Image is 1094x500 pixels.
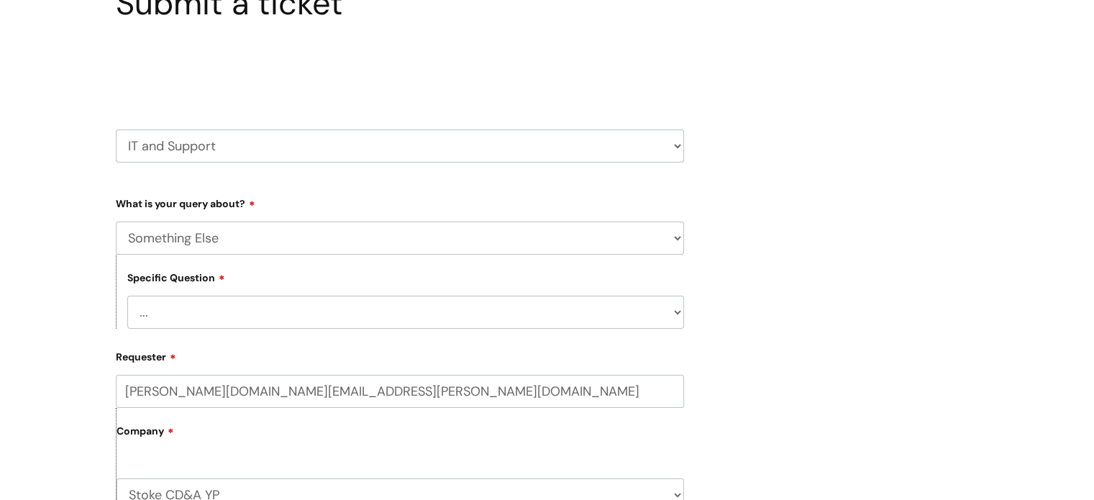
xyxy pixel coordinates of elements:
label: Company [117,420,684,453]
label: Requester [116,346,684,363]
h2: Select issue type [116,56,684,83]
label: Specific Question [127,270,225,284]
label: What is your query about? [116,193,684,210]
input: Email [116,375,684,408]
